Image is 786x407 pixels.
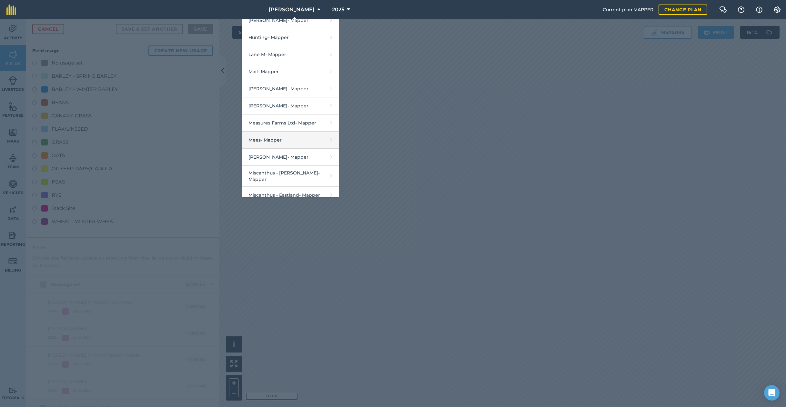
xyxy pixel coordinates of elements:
img: A question mark icon [737,6,745,13]
span: [PERSON_NAME] [269,6,315,14]
a: Hunting- Mapper [242,29,339,46]
a: [PERSON_NAME]- Mapper [242,149,339,166]
a: Lane M- Mapper [242,46,339,63]
a: Measures Farms Ltd- Mapper [242,114,339,132]
img: svg+xml;base64,PHN2ZyB4bWxucz0iaHR0cDovL3d3dy53My5vcmcvMjAwMC9zdmciIHdpZHRoPSIxNyIgaGVpZ2h0PSIxNy... [756,6,762,14]
img: fieldmargin Logo [6,5,16,15]
a: [PERSON_NAME]- Mapper [242,97,339,114]
span: 2025 [332,6,344,14]
a: Mail- Mapper [242,63,339,80]
a: Miscanthus - [PERSON_NAME]- Mapper [242,166,339,187]
a: [PERSON_NAME]- Mapper [242,12,339,29]
div: Open Intercom Messenger [764,385,780,401]
a: Mees- Mapper [242,132,339,149]
img: A cog icon [773,6,781,13]
a: [PERSON_NAME]- Mapper [242,80,339,97]
a: Miscanthus - Eastland- Mapper [242,187,339,204]
a: Change plan [659,5,707,15]
span: Current plan : MAPPER [603,6,653,13]
img: Two speech bubbles overlapping with the left bubble in the forefront [719,6,727,13]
